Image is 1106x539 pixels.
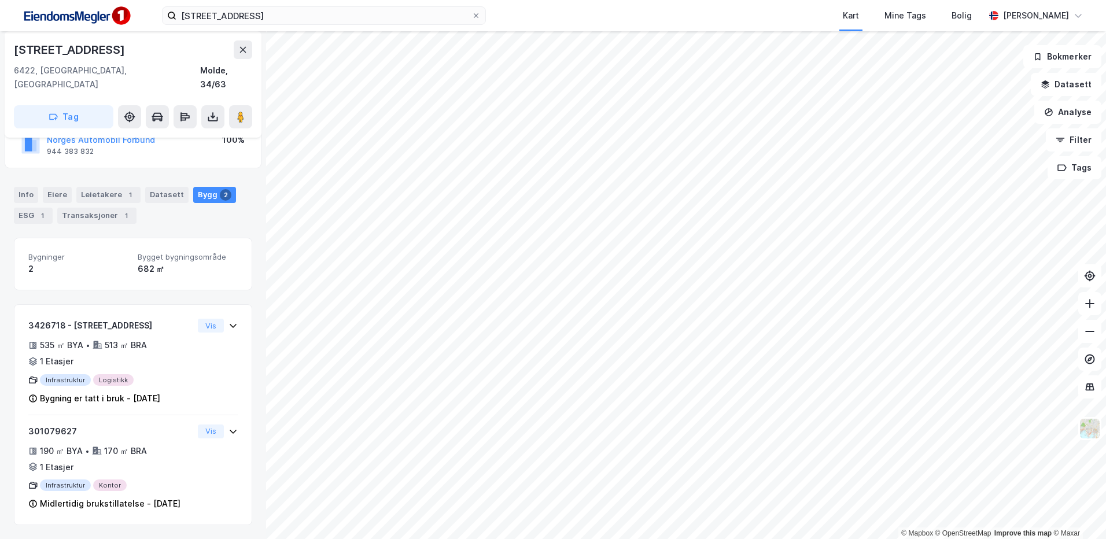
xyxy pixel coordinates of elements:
div: 944 383 832 [47,147,94,156]
div: 3426718 - [STREET_ADDRESS] [28,319,193,333]
span: Bygget bygningsområde [138,252,238,262]
div: ESG [14,208,53,224]
div: [PERSON_NAME] [1003,9,1069,23]
button: Datasett [1031,73,1101,96]
button: Vis [198,319,224,333]
div: Midlertidig brukstillatelse - [DATE] [40,497,180,511]
div: Kart [843,9,859,23]
div: • [85,446,90,456]
span: Bygninger [28,252,128,262]
img: F4PB6Px+NJ5v8B7XTbfpPpyloAAAAASUVORK5CYII= [19,3,134,29]
div: 6422, [GEOGRAPHIC_DATA], [GEOGRAPHIC_DATA] [14,64,200,91]
div: 301079627 [28,424,193,438]
a: Mapbox [901,529,933,537]
div: 1 [120,210,132,221]
button: Bokmerker [1023,45,1101,68]
div: Info [14,187,38,203]
iframe: Chat Widget [1048,483,1106,539]
a: Improve this map [994,529,1052,537]
a: OpenStreetMap [935,529,991,537]
div: 1 [36,210,48,221]
button: Tag [14,105,113,128]
div: 535 ㎡ BYA [40,338,83,352]
button: Filter [1046,128,1101,152]
div: 190 ㎡ BYA [40,444,83,458]
div: Transaksjoner [57,208,137,224]
div: Kontrollprogram for chat [1048,483,1106,539]
div: Bygning er tatt i bruk - [DATE] [40,392,160,405]
div: Leietakere [76,187,141,203]
div: 682 ㎡ [138,262,238,276]
div: Bolig [952,9,972,23]
div: Molde, 34/63 [200,64,252,91]
button: Vis [198,424,224,438]
input: Søk på adresse, matrikkel, gårdeiere, leietakere eller personer [176,7,471,24]
div: • [86,341,90,350]
div: 2 [28,262,128,276]
div: 1 [124,189,136,201]
div: 100% [222,133,245,147]
button: Analyse [1034,101,1101,124]
button: Tags [1048,156,1101,179]
div: [STREET_ADDRESS] [14,40,127,59]
div: 1 Etasjer [40,460,73,474]
div: Mine Tags [884,9,926,23]
div: 1 Etasjer [40,355,73,368]
div: Bygg [193,187,236,203]
img: Z [1079,418,1101,440]
div: 513 ㎡ BRA [105,338,147,352]
div: Datasett [145,187,189,203]
div: Eiere [43,187,72,203]
div: 2 [220,189,231,201]
div: 170 ㎡ BRA [104,444,147,458]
